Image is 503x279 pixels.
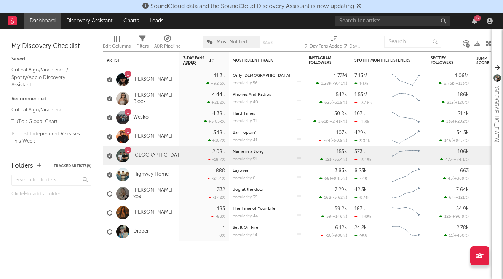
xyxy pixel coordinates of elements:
a: Dipper [133,228,149,235]
div: 7.13M [354,73,367,78]
div: 1.06M [455,73,469,78]
div: 332 [217,187,225,192]
div: 6.12k [335,225,347,230]
span: 64 [449,196,454,200]
div: 22 [474,15,481,21]
div: 21.1k [458,111,469,116]
div: 542k [336,92,347,97]
a: [PERSON_NAME] Block [133,92,176,105]
span: -5.62 % [332,196,346,200]
div: Bar Hoppin' [233,131,301,135]
a: Wesko [133,114,149,121]
div: Jump Score [476,56,495,65]
div: 185 [217,206,225,211]
div: Click to add a folder. [11,190,91,199]
div: 107k [354,111,365,116]
span: +309 % [454,177,468,181]
span: 136 [446,120,453,124]
a: Charts [118,13,144,29]
span: +96.9 % [452,215,468,219]
div: Instagram Followers [309,56,335,65]
span: 45 [448,177,453,181]
div: +5.05k % [204,119,225,124]
button: Tracked Artists(9) [54,164,91,168]
div: 4.44k [212,92,225,97]
a: Leads [144,13,169,29]
span: 146 [444,139,452,143]
span: 812 [447,101,453,105]
a: Layover [233,169,248,173]
div: -37.6k [354,100,372,105]
span: 168 [324,196,331,200]
div: +107 % [208,138,225,143]
div: 59.2k [335,206,347,211]
a: Only [DEMOGRAPHIC_DATA] [233,74,290,78]
span: -60.9 % [332,139,346,143]
button: Save [263,41,273,45]
div: 187k [354,206,365,211]
a: Hard Times [233,112,255,116]
div: 6.21k [354,195,370,200]
div: 2.08k [212,149,225,154]
div: Hard Times [233,112,301,116]
div: ( ) [319,176,347,181]
span: 477 [445,158,452,162]
div: ( ) [319,100,347,105]
div: 1.73M [334,73,347,78]
div: ( ) [439,214,469,219]
div: [GEOGRAPHIC_DATA] [492,85,501,143]
div: 54.9k [456,206,469,211]
div: popularity: 40 [233,100,258,105]
div: popularity: 0 [233,176,255,181]
svg: Chart title [389,165,423,184]
div: ( ) [444,195,469,200]
input: Search... [384,36,441,48]
span: SoundCloud data and the SoundCloud Discovery Assistant is now updating [150,3,354,10]
div: The Time of Your Life [233,207,301,211]
svg: Chart title [389,203,423,222]
div: -5.18k [354,157,372,162]
div: Artist [107,58,164,63]
div: ( ) [320,157,347,162]
div: -17.2 % [208,195,225,200]
span: +2.41k % [329,120,346,124]
a: Name in a Song [233,150,264,154]
div: ( ) [440,157,469,162]
span: 59 [326,215,331,219]
div: popularity: 31 [233,119,257,124]
span: 68 [324,177,330,181]
div: 155k [337,149,347,154]
div: ( ) [439,81,469,86]
div: Edit Columns [103,42,131,51]
div: 1 [223,225,225,230]
a: Critical Algo/Viral Chart / Spotify/Apple Discovery Assistant [11,66,84,89]
div: 24.2k [354,225,367,230]
div: 50.8k [334,111,347,116]
span: -74 [324,139,331,143]
a: Critical Algo/Viral Chart [11,106,84,114]
div: 42.3k [354,187,367,192]
input: Search for artists [335,16,450,26]
span: +94.3 % [331,177,346,181]
span: 7-Day Fans Added [183,56,208,65]
a: Phones And Radios [233,93,271,97]
div: Edit Columns [103,32,131,54]
button: 22 [472,18,477,24]
div: 2.78k [457,225,469,230]
span: Dismiss [356,3,361,10]
div: Spotify Followers [431,56,457,65]
div: Filters [136,42,149,51]
svg: Chart title [389,222,423,241]
span: 1.28k [321,82,331,86]
a: Highway Home [133,171,169,178]
span: Most Notified [217,40,247,44]
a: The Time of Your Life [233,207,275,211]
a: [GEOGRAPHIC_DATA] [133,152,185,159]
div: Folders [11,162,33,171]
div: 0 % [219,234,225,238]
div: 106k [458,149,469,154]
div: 429k [354,130,366,135]
div: ( ) [444,233,469,238]
div: popularity: 41 [233,138,257,143]
a: dog at the door [233,188,264,192]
